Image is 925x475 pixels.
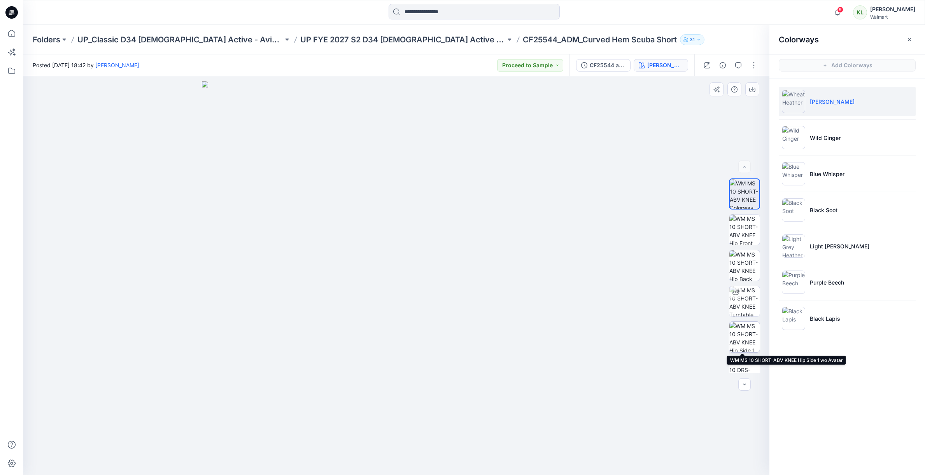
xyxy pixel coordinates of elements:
img: Blue Whisper [782,162,805,185]
img: Wild Ginger [782,126,805,149]
img: WM MS 10 SHORT-ABV KNEE Colorway wo Avatar [730,179,759,209]
p: Black Soot [810,206,837,214]
a: [PERSON_NAME] [95,62,139,68]
h2: Colorways [779,35,819,44]
div: [PERSON_NAME] [870,5,915,14]
p: Purple Beech [810,278,844,286]
button: CF25544 and CF25670 [576,59,631,72]
a: Folders [33,34,60,45]
img: WM MS 10 SHORT-ABV KNEE Hip Front wo Avatar [729,215,760,245]
img: WM MS 10 SHORT-ABV KNEE Hip Back wo Avatar [729,250,760,281]
img: WM MS 10 DRS-ABV KNEE Colorway wo Avatar [729,358,760,388]
p: CF25544_ADM_Curved Hem Scuba Short [523,34,677,45]
img: WM MS 10 SHORT-ABV KNEE Hip Side 1 wo Avatar [729,322,760,352]
span: Posted [DATE] 18:42 by [33,61,139,69]
button: Details [717,59,729,72]
p: Wild Ginger [810,134,841,142]
img: Black Soot [782,198,805,222]
div: CF25544 and CF25670 [590,61,625,70]
div: Wheat Heather [647,61,683,70]
img: Purple Beech [782,271,805,294]
p: Blue Whisper [810,170,844,178]
button: 31 [680,34,704,45]
p: 31 [690,35,695,44]
a: UP FYE 2027 S2 D34 [DEMOGRAPHIC_DATA] Active Classic [300,34,506,45]
p: Black Lapis [810,314,840,323]
img: Light Grey Heather [782,234,805,258]
img: WM MS 10 SHORT-ABV KNEE Turntable with Avatar [729,286,760,316]
div: KL [853,5,867,19]
a: UP_Classic D34 [DEMOGRAPHIC_DATA] Active - Avia & AW [77,34,283,45]
button: [PERSON_NAME] [634,59,688,72]
div: Walmart [870,14,915,20]
img: Wheat Heather [782,90,805,113]
p: Light [PERSON_NAME] [810,242,869,250]
p: [PERSON_NAME] [810,98,855,106]
span: 9 [837,7,843,13]
img: Black Lapis [782,307,805,330]
img: eyJhbGciOiJIUzI1NiIsImtpZCI6IjAiLCJzbHQiOiJzZXMiLCJ0eXAiOiJKV1QifQ.eyJkYXRhIjp7InR5cGUiOiJzdG9yYW... [202,81,591,475]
